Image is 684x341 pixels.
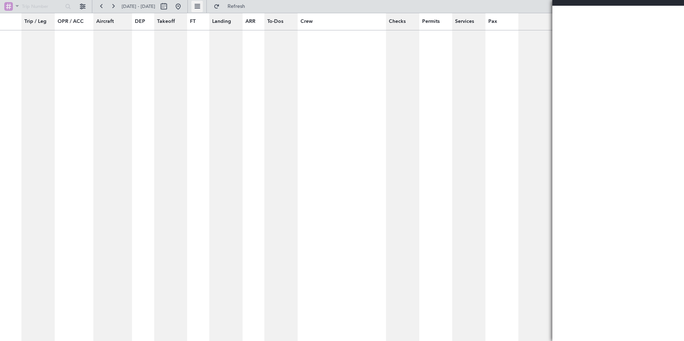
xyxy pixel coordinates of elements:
[212,18,231,25] span: Landing
[210,1,253,12] button: Refresh
[24,18,47,25] span: Trip / Leg
[301,18,313,25] span: Crew
[422,18,440,25] span: Permits
[245,18,255,25] span: ARR
[455,18,474,25] span: Services
[267,18,283,25] span: To-Dos
[221,4,251,9] span: Refresh
[488,18,497,25] span: Pax
[389,18,406,25] span: Checks
[58,18,84,25] span: OPR / ACC
[157,18,175,25] span: Takeoff
[190,18,196,25] span: FT
[96,18,114,25] span: Aircraft
[135,18,145,25] span: DEP
[122,3,155,10] span: [DATE] - [DATE]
